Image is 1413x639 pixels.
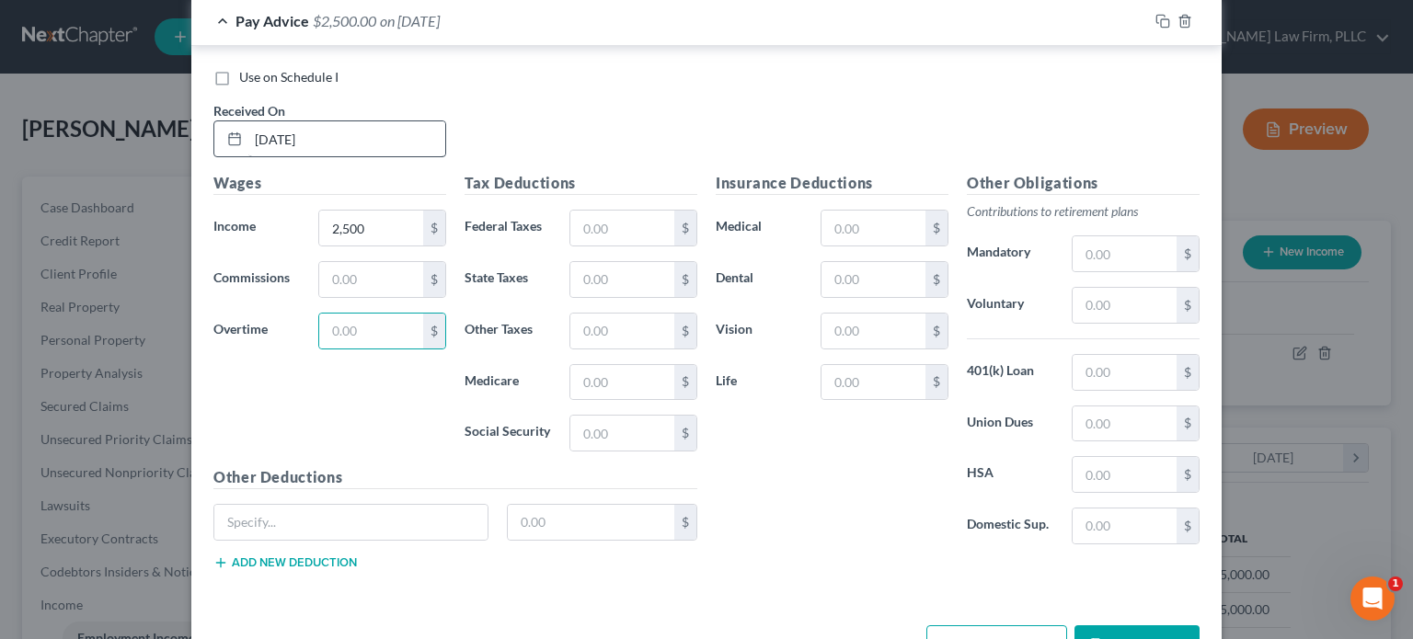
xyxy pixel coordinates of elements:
input: 0.00 [821,211,925,245]
span: 1 [1388,576,1403,591]
input: 0.00 [1073,406,1177,441]
input: Specify... [214,505,488,540]
h5: Insurance Deductions [716,172,948,195]
input: 0.00 [319,314,423,348]
div: $ [1177,406,1199,441]
label: Commissions [204,261,309,298]
label: Vision [706,313,811,349]
input: 0.00 [570,314,674,348]
div: $ [674,211,696,245]
label: Medicare [455,364,560,401]
div: $ [674,365,696,400]
div: $ [1177,457,1199,492]
input: 0.00 [821,262,925,297]
div: $ [674,314,696,348]
span: $2,500.00 [313,12,376,29]
input: 0.00 [570,365,674,400]
input: 0.00 [1073,508,1177,543]
span: Received On [213,103,285,119]
div: $ [925,262,948,297]
label: State Taxes [455,261,560,298]
label: Other Taxes [455,313,560,349]
div: $ [674,505,696,540]
label: Mandatory [958,235,1063,272]
input: MM/DD/YYYY [248,121,445,156]
div: $ [423,262,445,297]
input: 0.00 [821,365,925,400]
p: Contributions to retirement plans [967,202,1200,221]
h5: Wages [213,172,446,195]
label: Voluntary [958,287,1063,324]
input: 0.00 [821,314,925,348]
input: 0.00 [1073,355,1177,390]
button: Add new deduction [213,555,357,570]
label: Overtime [204,313,309,349]
input: 0.00 [570,416,674,451]
h5: Other Deductions [213,466,697,489]
label: HSA [958,456,1063,493]
div: $ [1177,288,1199,323]
h5: Other Obligations [967,172,1200,195]
span: Pay Advice [235,12,309,29]
label: Life [706,364,811,401]
label: Dental [706,261,811,298]
div: $ [423,211,445,245]
label: Medical [706,210,811,246]
div: $ [674,416,696,451]
div: $ [925,365,948,400]
h5: Tax Deductions [465,172,697,195]
input: 0.00 [319,211,423,245]
input: 0.00 [1073,457,1177,492]
div: $ [925,314,948,348]
input: 0.00 [570,262,674,297]
div: $ [674,262,696,297]
input: 0.00 [508,505,675,540]
span: on [DATE] [380,12,440,29]
label: Social Security [455,415,560,451]
input: 0.00 [1073,236,1177,271]
div: $ [1177,508,1199,543]
div: $ [925,211,948,245]
div: $ [1177,236,1199,271]
label: Domestic Sup. [958,508,1063,544]
input: 0.00 [1073,288,1177,323]
iframe: Intercom live chat [1350,576,1395,621]
label: Union Dues [958,405,1063,442]
div: $ [1177,355,1199,390]
label: Federal Taxes [455,210,560,246]
input: 0.00 [319,262,423,297]
input: 0.00 [570,211,674,245]
span: Income [213,218,256,234]
label: 401(k) Loan [958,354,1063,391]
span: Use on Schedule I [239,69,339,85]
div: $ [423,314,445,348]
